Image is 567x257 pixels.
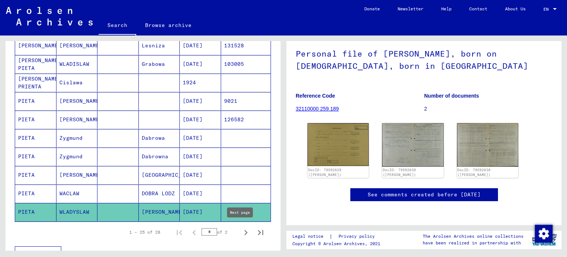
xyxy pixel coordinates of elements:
[139,55,180,73] mat-cell: Grabowa
[383,168,416,177] a: DocID: 79592630 ([PERSON_NAME])
[139,203,180,221] mat-cell: [PERSON_NAME]
[221,111,271,129] mat-cell: 126582
[180,203,221,221] mat-cell: [DATE]
[129,229,160,236] div: 1 – 25 of 28
[423,233,523,240] p: The Arolsen Archives online collections
[15,55,56,73] mat-cell: [PERSON_NAME] PIETA
[15,166,56,184] mat-cell: PIETA
[139,129,180,147] mat-cell: Dabrowa
[6,7,93,26] img: Arolsen_neg.svg
[221,37,271,55] mat-cell: 131528
[180,129,221,147] mat-cell: [DATE]
[296,37,552,81] h1: Personal file of [PERSON_NAME], born on [DEMOGRAPHIC_DATA], born in [GEOGRAPHIC_DATA]
[292,240,384,247] p: Copyright © Arolsen Archives, 2021
[253,225,268,240] button: Last page
[368,191,481,199] a: See comments created before [DATE]
[221,55,271,73] mat-cell: 103005
[15,185,56,203] mat-cell: PIETA
[180,148,221,166] mat-cell: [DATE]
[139,166,180,184] mat-cell: [GEOGRAPHIC_DATA]
[180,92,221,110] mat-cell: [DATE]
[180,74,221,92] mat-cell: 1924
[180,55,221,73] mat-cell: [DATE]
[308,168,341,177] a: DocID: 79592629 ([PERSON_NAME])
[382,123,443,167] img: 001.jpg
[15,74,56,92] mat-cell: [PERSON_NAME] PRIENTA
[292,233,329,240] a: Legal notice
[180,185,221,203] mat-cell: [DATE]
[56,203,98,221] mat-cell: WLADYSLAW
[136,16,200,34] a: Browse archive
[56,129,98,147] mat-cell: Zygmund
[56,166,98,184] mat-cell: [PERSON_NAME]
[15,37,56,55] mat-cell: [PERSON_NAME]
[187,225,202,240] button: Previous page
[15,203,56,221] mat-cell: PIETA
[56,185,98,203] mat-cell: WACLAW
[424,105,552,113] p: 2
[56,148,98,166] mat-cell: Zygmund
[535,225,553,243] img: Change consent
[172,225,187,240] button: First page
[21,250,51,257] span: Show less
[99,16,136,35] a: Search
[221,92,271,110] mat-cell: 9021
[296,93,335,99] b: Reference Code
[333,233,384,240] a: Privacy policy
[292,233,384,240] div: |
[202,229,238,236] div: of 2
[15,111,56,129] mat-cell: PIETA
[307,123,369,166] img: 001.jpg
[139,148,180,166] mat-cell: Dabrowna
[457,123,518,167] img: 002.jpg
[139,185,180,203] mat-cell: DOBRA LODZ
[56,111,98,129] mat-cell: [PERSON_NAME]
[296,106,339,112] a: 32110000 259.189
[238,225,253,240] button: Next page
[56,74,98,92] mat-cell: Cislawa
[15,129,56,147] mat-cell: PIETA
[530,230,558,249] img: yv_logo.png
[15,148,56,166] mat-cell: PIETA
[56,92,98,110] mat-cell: [PERSON_NAME]
[180,37,221,55] mat-cell: [DATE]
[543,7,551,12] span: EN
[423,240,523,246] p: have been realized in partnership with
[15,92,56,110] mat-cell: PIETA
[180,111,221,129] mat-cell: [DATE]
[139,37,180,55] mat-cell: Lesniza
[457,168,491,177] a: DocID: 79592630 ([PERSON_NAME])
[56,37,98,55] mat-cell: [PERSON_NAME]
[424,93,479,99] b: Number of documents
[56,55,98,73] mat-cell: WLADISLAW
[180,166,221,184] mat-cell: [DATE]
[535,224,552,242] div: Change consent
